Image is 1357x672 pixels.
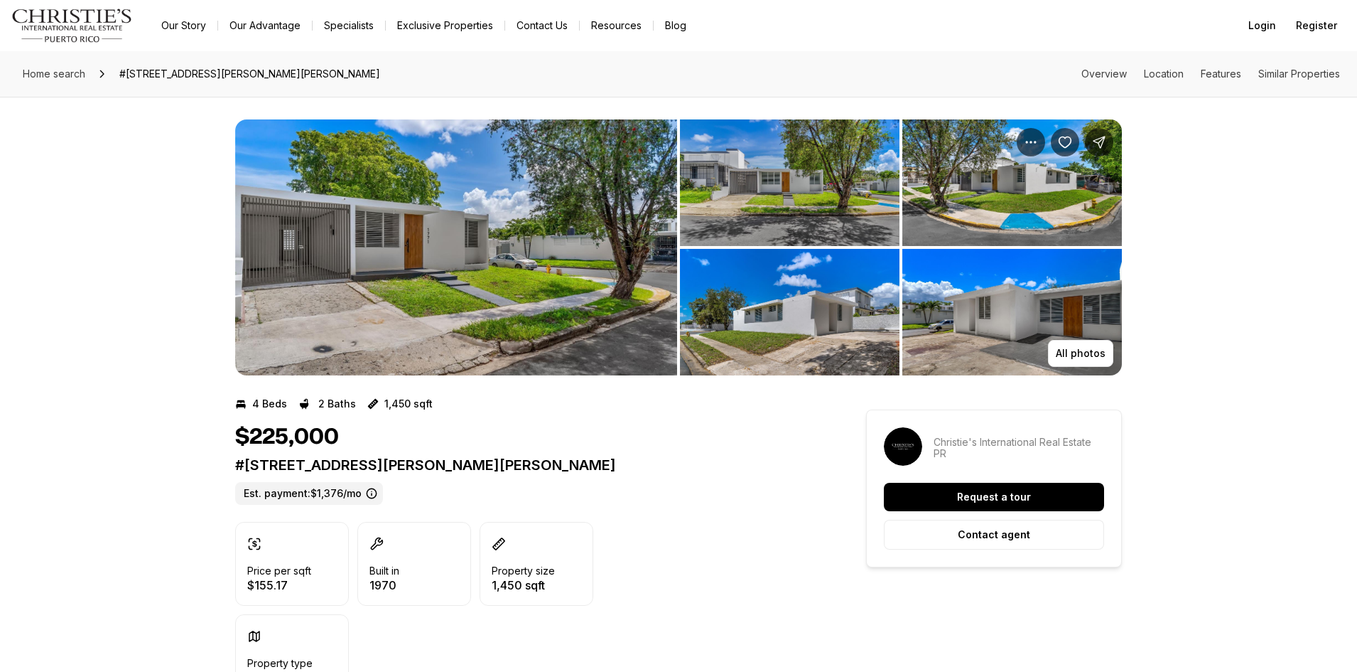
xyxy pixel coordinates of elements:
button: View image gallery [680,249,899,375]
button: View image gallery [235,119,677,375]
p: 1970 [369,580,399,591]
p: Property size [492,565,555,577]
span: Register [1296,20,1337,31]
button: Save Property: #1771 CALLE LEO [1051,128,1079,156]
button: Register [1287,11,1346,40]
p: Christie's International Real Estate PR [934,437,1104,459]
a: Exclusive Properties [386,16,504,36]
p: $155.17 [247,580,311,591]
nav: Page section menu [1081,68,1340,80]
button: Contact agent [884,520,1104,550]
button: All photos [1048,340,1113,367]
a: Specialists [313,16,385,36]
a: Skip to: Location [1144,68,1184,80]
span: #[STREET_ADDRESS][PERSON_NAME][PERSON_NAME] [114,63,386,85]
a: Resources [580,16,653,36]
span: Home search [23,68,85,80]
p: Price per sqft [247,565,311,577]
a: Skip to: Similar Properties [1258,68,1340,80]
a: Home search [17,63,91,85]
button: Request a tour [884,483,1104,511]
label: Est. payment: $1,376/mo [235,482,383,505]
button: Share Property: #1771 CALLE LEO [1085,128,1113,156]
p: All photos [1056,348,1105,359]
p: Property type [247,658,313,669]
a: Skip to: Overview [1081,68,1127,80]
a: Our Story [150,16,217,36]
li: 1 of 9 [235,119,677,375]
p: Contact agent [958,529,1030,540]
button: View image gallery [680,119,899,246]
button: Login [1240,11,1285,40]
p: Request a tour [957,491,1031,503]
h1: $225,000 [235,424,339,451]
p: Built in [369,565,399,577]
button: View image gallery [902,249,1122,375]
div: Listing Photos [235,119,1122,375]
p: 1,450 sqft [492,580,555,591]
img: logo [11,9,133,43]
p: 4 Beds [252,398,287,410]
p: #[STREET_ADDRESS][PERSON_NAME][PERSON_NAME] [235,457,815,474]
p: 1,450 sqft [384,398,433,410]
a: Blog [654,16,698,36]
span: Login [1248,20,1276,31]
button: View image gallery [902,119,1122,246]
a: Our Advantage [218,16,312,36]
a: Skip to: Features [1201,68,1241,80]
li: 2 of 9 [680,119,1122,375]
button: Contact Us [505,16,579,36]
button: Property options [1017,128,1045,156]
p: 2 Baths [318,398,356,410]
